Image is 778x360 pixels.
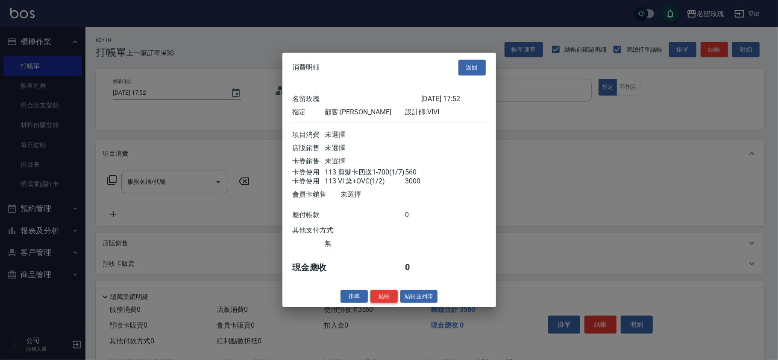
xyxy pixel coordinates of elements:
div: 卡券銷售 [293,157,325,165]
div: 現金應收 [293,261,341,273]
div: 560 [405,168,437,177]
div: 顧客: [PERSON_NAME] [325,107,405,116]
div: 0 [405,210,437,219]
div: 113 剪髮卡四送1-700(1/7) [325,168,405,177]
div: 未選擇 [325,157,405,165]
button: 返回 [458,60,486,75]
div: 店販銷售 [293,143,325,152]
div: 項目消費 [293,130,325,139]
div: 無 [325,239,405,248]
div: 會員卡銷售 [293,190,341,199]
div: 0 [405,261,437,273]
div: 卡券使用 [293,177,325,186]
div: 設計師: VIVI [405,107,485,116]
div: [DATE] 17:52 [421,94,486,103]
div: 未選擇 [325,130,405,139]
div: 未選擇 [341,190,421,199]
div: 3000 [405,177,437,186]
div: 名留玫瑰 [293,94,421,103]
div: 其他支付方式 [293,226,357,235]
span: 消費明細 [293,63,320,72]
div: 卡券使用 [293,168,325,177]
div: 應付帳款 [293,210,325,219]
div: 指定 [293,107,325,116]
button: 結帳並列印 [400,290,437,303]
div: 未選擇 [325,143,405,152]
button: 掛單 [341,290,368,303]
button: 結帳 [370,290,398,303]
div: 113 VI 染+OVC(1/2) [325,177,405,186]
